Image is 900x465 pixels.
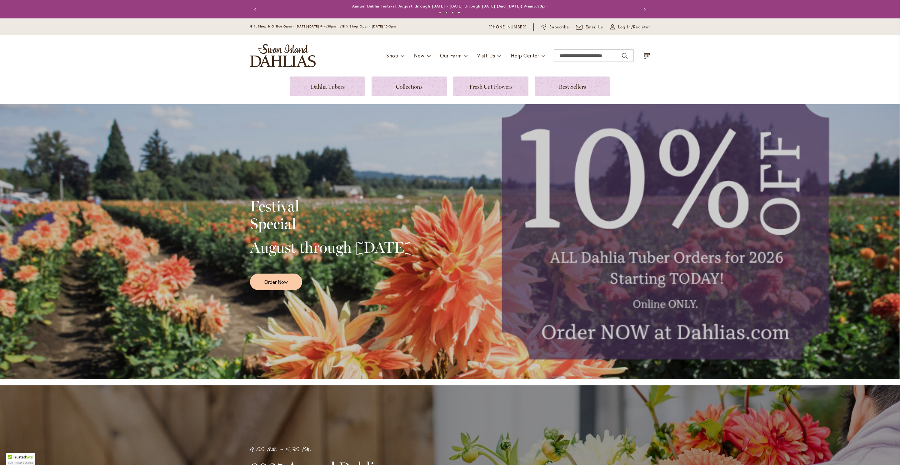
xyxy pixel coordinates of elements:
[250,445,422,455] p: 9:00 AM - 5:30 PM
[576,24,603,30] a: Email Us
[342,24,396,28] span: Gift Shop Open - [DATE] 10-3pm
[541,24,569,30] a: Subscribe
[250,3,262,16] button: Previous
[511,52,539,59] span: Help Center
[250,239,412,256] h2: August through [DATE]
[386,52,398,59] span: Shop
[264,278,288,285] span: Order Now
[458,12,460,14] button: 4 of 4
[250,197,412,232] h2: Festival Special
[439,12,441,14] button: 1 of 4
[250,274,302,290] a: Order Now
[440,52,461,59] span: Our Farm
[352,4,548,8] a: Annual Dahlia Festival, August through [DATE] - [DATE] through [DATE] (And [DATE]) 9-am5:30pm
[250,44,316,67] a: store logo
[250,24,342,28] span: Gift Shop & Office Open - [DATE]-[DATE] 9-4:30pm /
[637,3,650,16] button: Next
[618,24,650,30] span: Log In/Register
[6,453,35,465] div: TrustedSite Certified
[549,24,569,30] span: Subscribe
[445,12,447,14] button: 2 of 4
[586,24,603,30] span: Email Us
[477,52,495,59] span: Visit Us
[414,52,424,59] span: New
[610,24,650,30] a: Log In/Register
[489,24,527,30] a: [PHONE_NUMBER]
[452,12,454,14] button: 3 of 4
